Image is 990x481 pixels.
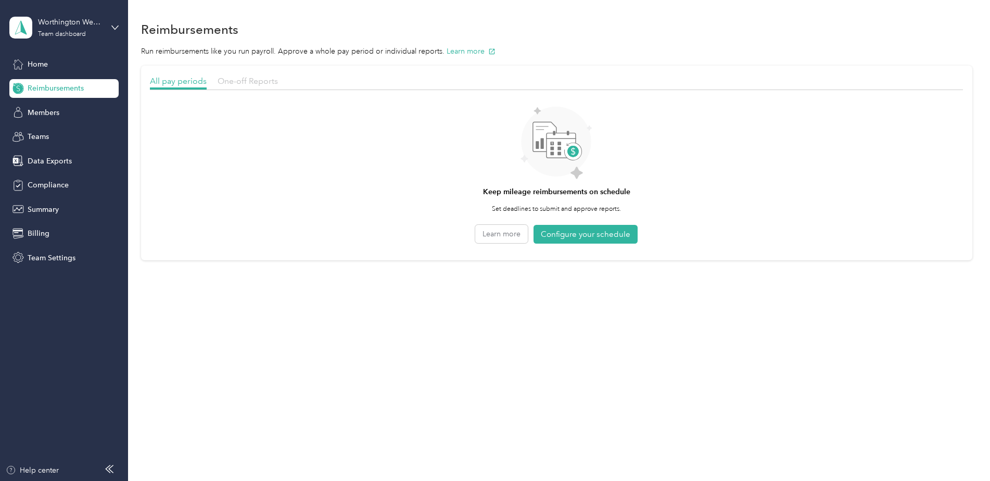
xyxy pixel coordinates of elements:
[6,465,59,476] button: Help center
[28,228,49,239] span: Billing
[28,156,72,167] span: Data Exports
[218,76,278,86] span: One-off Reports
[475,225,528,243] button: Learn more
[28,204,59,215] span: Summary
[28,59,48,70] span: Home
[483,186,630,197] h4: Keep mileage reimbursements on schedule
[534,225,638,244] button: Configure your schedule
[38,17,103,28] div: Worthington Wealth Management
[492,205,621,214] p: Set deadlines to submit and approve reports.
[932,423,990,481] iframe: Everlance-gr Chat Button Frame
[28,83,84,94] span: Reimbursements
[28,180,69,191] span: Compliance
[141,24,238,35] h1: Reimbursements
[28,107,59,118] span: Members
[150,76,207,86] span: All pay periods
[38,31,86,37] div: Team dashboard
[28,252,75,263] span: Team Settings
[447,46,496,57] button: Learn more
[28,131,49,142] span: Teams
[141,46,972,57] p: Run reimbursements like you run payroll. Approve a whole pay period or individual reports.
